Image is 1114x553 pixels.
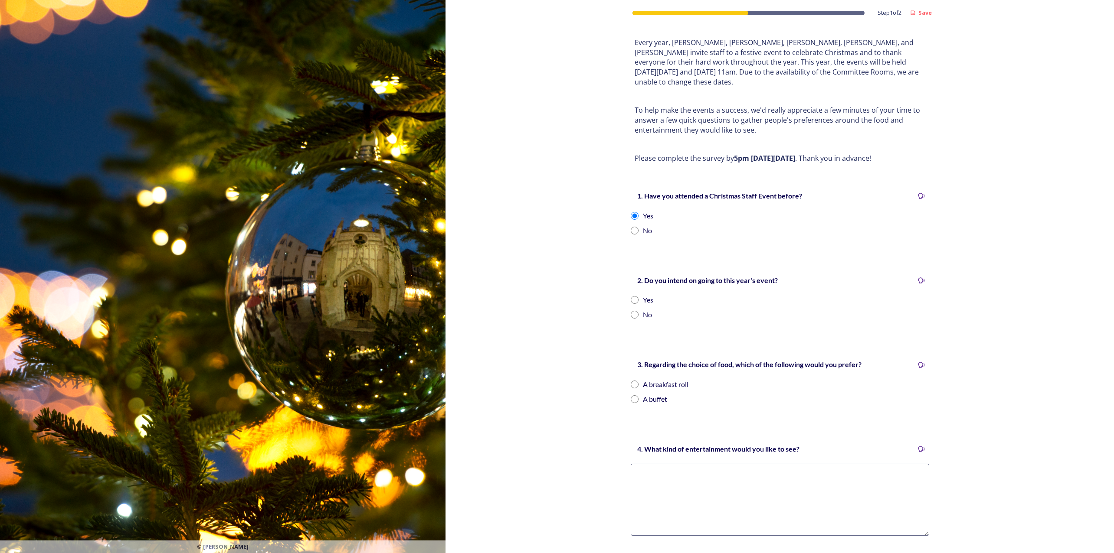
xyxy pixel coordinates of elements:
div: No [643,309,652,320]
div: A buffet [643,394,667,404]
strong: 5pm [DATE][DATE] [734,153,795,163]
strong: 3. Regarding the choice of food, which of the following would you prefer? [637,360,862,368]
strong: 2. Do you intend on going to this year's event? [637,276,778,284]
p: To help make the events a success, we'd really appreciate a few minutes of your time to answer a ... [635,105,925,135]
p: Every year, [PERSON_NAME], [PERSON_NAME], [PERSON_NAME], [PERSON_NAME], and [PERSON_NAME] invite ... [635,38,925,87]
div: Yes [643,295,653,305]
span: © [PERSON_NAME] [197,543,249,551]
strong: 4. What kind of entertainment would you like to see? [637,445,799,453]
div: No [643,225,652,236]
div: A breakfast roll [643,379,688,390]
strong: Save [918,9,932,16]
p: Please complete the survey by . Thank you in advance! [635,153,925,163]
strong: 1. Have you attended a Christmas Staff Event before? [637,192,802,200]
div: Yes [643,211,653,221]
span: Step 1 of 2 [878,9,901,17]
